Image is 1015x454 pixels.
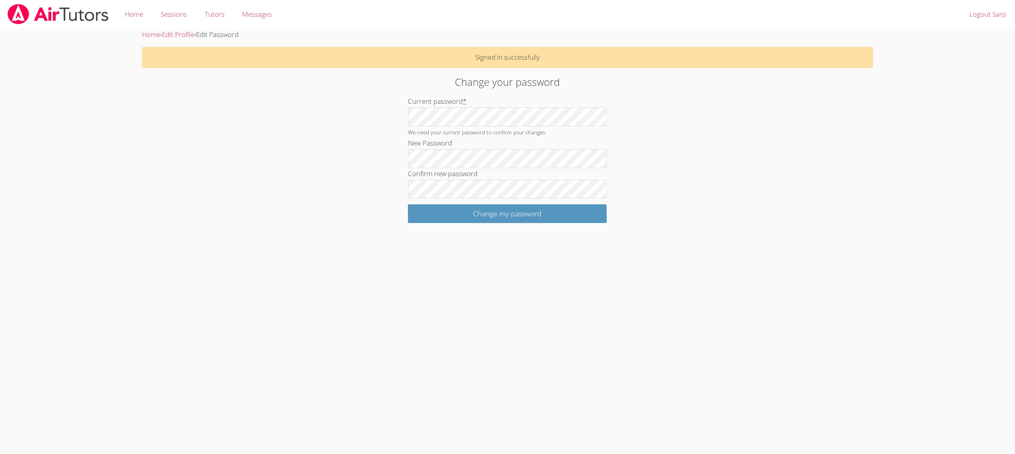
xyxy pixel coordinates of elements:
[408,97,466,106] label: Current password
[233,74,782,89] h2: Change your password
[408,138,452,147] label: New Password
[242,10,272,19] span: Messages
[196,30,239,39] span: Edit Password
[408,128,545,136] small: We need your current password to confirm your changes
[408,169,477,178] label: Confirm new password
[408,204,607,223] input: Change my password
[142,29,873,41] div: › ›
[463,97,466,106] abbr: required
[162,30,194,39] a: Edit Profile
[142,47,873,68] p: Signed in successfully
[142,30,160,39] a: Home
[7,4,109,24] img: airtutors_banner-c4298cdbf04f3fff15de1276eac7730deb9818008684d7c2e4769d2f7ddbe033.png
